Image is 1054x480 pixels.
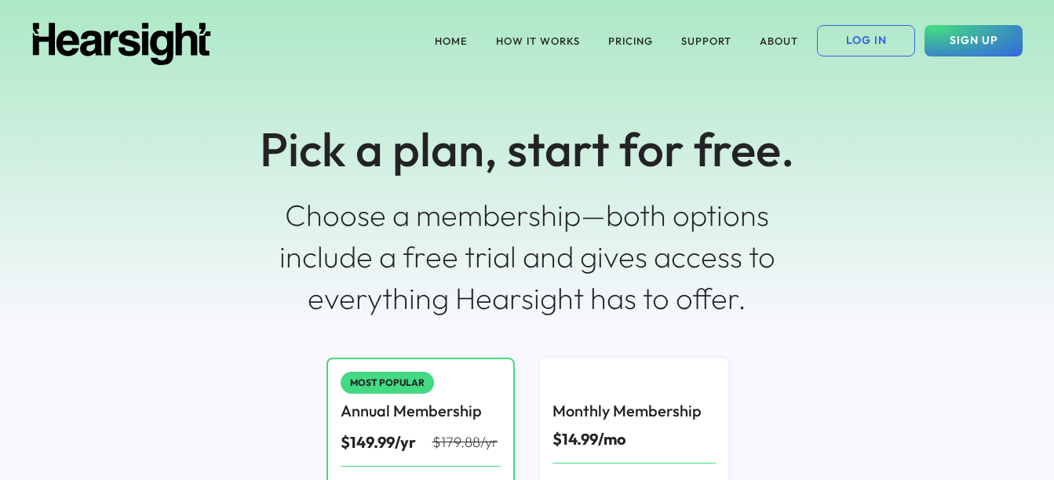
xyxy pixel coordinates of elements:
[341,431,432,453] div: $149.99/yr
[599,25,662,56] button: PRICING
[487,25,589,56] button: HOW IT WORKS
[272,195,782,320] div: Choose a membership—both options include a free trial and gives access to everything Hearsight ha...
[553,400,702,422] div: Monthly Membership
[750,25,808,56] button: ABOUT
[341,400,482,422] div: Annual Membership
[432,433,498,451] s: $179.88/yr
[350,378,425,387] div: MOST POPULAR
[672,25,741,56] button: SUPPORT
[31,23,212,65] img: Hearsight logo
[817,25,915,56] button: LOG IN
[553,428,626,450] div: $14.99/mo
[925,25,1023,56] button: SIGN UP
[260,116,794,182] div: Pick a plan, start for free.
[425,25,477,56] button: HOME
